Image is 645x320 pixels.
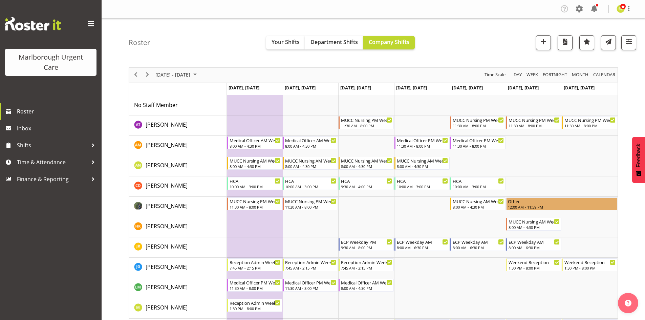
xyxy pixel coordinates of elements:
span: Shifts [17,140,88,150]
a: [PERSON_NAME] [146,161,188,169]
div: Agnes Tyson"s event - MUCC Nursing PM Weekday Begin From Wednesday, November 5, 2025 at 11:30:00 ... [339,116,394,129]
button: Highlight an important date within the roster. [579,35,594,50]
span: Company Shifts [369,38,409,46]
div: HCA [397,177,448,184]
div: Marlborough Urgent Care [12,52,90,72]
div: MUCC Nursing AM Weekends [509,218,560,225]
div: 11:30 AM - 8:00 PM [509,123,560,128]
div: MUCC Nursing PM Weekday [341,116,392,123]
div: 8:00 AM - 6:30 PM [509,245,560,250]
div: 8:00 AM - 4:30 PM [453,204,504,210]
div: 8:00 AM - 4:30 PM [285,143,336,149]
div: Jacinta Rangi"s event - ECP Weekday AM Begin From Friday, November 7, 2025 at 8:00:00 AM GMT+13:0... [450,238,506,251]
div: 7:45 AM - 2:15 PM [230,265,281,271]
div: Medical Officer PM Weekday [285,279,336,286]
span: [DATE], [DATE] [285,85,316,91]
td: Gloria Varghese resource [129,197,227,217]
div: Luqman Mohd Jani"s event - Medical Officer PM Weekday Begin From Monday, November 3, 2025 at 11:3... [227,279,282,292]
td: Josephine Godinez resource [129,258,227,278]
div: Other [508,198,616,205]
div: previous period [130,68,142,82]
span: [PERSON_NAME] [146,243,188,250]
span: [PERSON_NAME] [146,121,188,128]
button: Your Shifts [266,36,305,49]
div: 7:45 AM - 2:15 PM [341,265,392,271]
td: Margie Vuto resource [129,298,227,319]
div: HCA [341,177,392,184]
div: MUCC Nursing PM Weekday [230,198,281,205]
h4: Roster [129,39,150,46]
span: [DATE], [DATE] [396,85,427,91]
a: [PERSON_NAME] [146,182,188,190]
span: Inbox [17,123,98,133]
td: Alexandra Madigan resource [129,136,227,156]
div: Alexandra Madigan"s event - Medical Officer AM Weekday Begin From Tuesday, November 4, 2025 at 8:... [283,136,338,149]
span: [DATE], [DATE] [452,85,483,91]
div: 11:30 AM - 8:00 PM [453,143,504,149]
div: Alexandra Madigan"s event - Medical Officer AM Weekday Begin From Monday, November 3, 2025 at 8:0... [227,136,282,149]
a: [PERSON_NAME] [146,222,188,230]
div: Gloria Varghese"s event - MUCC Nursing PM Weekday Begin From Monday, November 3, 2025 at 11:30:00... [227,197,282,210]
div: MUCC Nursing AM Weekday [397,157,448,164]
div: Reception Admin Weekday AM [285,259,336,265]
div: MUCC Nursing AM Weekday [230,157,281,164]
div: 8:00 AM - 4:30 PM [285,164,336,169]
span: Fortnight [542,70,568,79]
span: Department Shifts [310,38,358,46]
span: Time Scale [484,70,506,79]
div: Cordelia Davies"s event - HCA Begin From Friday, November 7, 2025 at 10:00:00 AM GMT+13:00 Ends A... [450,177,506,190]
button: Company Shifts [363,36,415,49]
a: [PERSON_NAME] [146,242,188,251]
img: help-xxl-2.png [625,300,631,306]
button: Feedback - Show survey [632,137,645,183]
img: sarah-edwards11800.jpg [617,5,625,13]
div: 8:00 AM - 4:30 PM [230,164,281,169]
div: 1:30 PM - 8:00 PM [564,265,616,271]
div: Medical Officer PM Weekday [397,137,448,144]
button: Add a new shift [536,35,551,50]
div: MUCC Nursing PM Weekday [453,116,504,123]
button: Previous [131,70,141,79]
div: Agnes Tyson"s event - MUCC Nursing PM Weekends Begin From Saturday, November 8, 2025 at 11:30:00 ... [506,116,561,129]
div: 7:45 AM - 2:15 PM [285,265,336,271]
div: Weekend Reception [509,259,560,265]
div: Alysia Newman-Woods"s event - MUCC Nursing AM Weekday Begin From Monday, November 3, 2025 at 8:00... [227,157,282,170]
div: 8:00 AM - 4:30 PM [509,225,560,230]
div: MUCC Nursing PM Weekday [285,198,336,205]
button: November 2025 [154,70,200,79]
div: Jacinta Rangi"s event - ECP Weekday PM Begin From Wednesday, November 5, 2025 at 9:30:00 AM GMT+1... [339,238,394,251]
button: Filter Shifts [621,35,636,50]
div: Medical Officer AM Weekday [285,137,336,144]
div: Josephine Godinez"s event - Reception Admin Weekday AM Begin From Tuesday, November 4, 2025 at 7:... [283,258,338,271]
div: Cordelia Davies"s event - HCA Begin From Tuesday, November 4, 2025 at 10:00:00 AM GMT+13:00 Ends ... [283,177,338,190]
span: Month [571,70,589,79]
div: 11:30 AM - 8:00 PM [453,123,504,128]
td: No Staff Member resource [129,95,227,115]
span: Your Shifts [272,38,300,46]
div: 8:00 AM - 4:30 PM [341,285,392,291]
div: Hayley Keown"s event - MUCC Nursing AM Weekends Begin From Saturday, November 8, 2025 at 8:00:00 ... [506,218,561,231]
a: [PERSON_NAME] [146,202,188,210]
div: MUCC Nursing PM Weekends [564,116,616,123]
td: Hayley Keown resource [129,217,227,237]
div: 11:30 AM - 8:00 PM [230,285,281,291]
div: 11:30 AM - 8:00 PM [564,123,616,128]
img: Rosterit website logo [5,17,61,30]
div: 12:00 AM - 11:59 PM [508,204,616,210]
div: ECP Weekday AM [453,238,504,245]
button: Timeline Month [571,70,590,79]
div: 8:00 AM - 4:30 PM [397,164,448,169]
a: [PERSON_NAME] [146,121,188,129]
td: Alysia Newman-Woods resource [129,156,227,176]
div: 8:00 AM - 4:30 PM [230,143,281,149]
td: Luqman Mohd Jani resource [129,278,227,298]
div: Jacinta Rangi"s event - ECP Weekday AM Begin From Thursday, November 6, 2025 at 8:00:00 AM GMT+13... [394,238,450,251]
div: Alexandra Madigan"s event - Medical Officer PM Weekday Begin From Thursday, November 6, 2025 at 1... [394,136,450,149]
button: Timeline Day [513,70,523,79]
div: 10:00 AM - 3:00 PM [397,184,448,189]
div: Medical Officer AM Weekday [230,137,281,144]
div: 1:30 PM - 8:00 PM [230,306,281,311]
button: Time Scale [483,70,507,79]
div: Reception Admin Weekday AM [230,259,281,265]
